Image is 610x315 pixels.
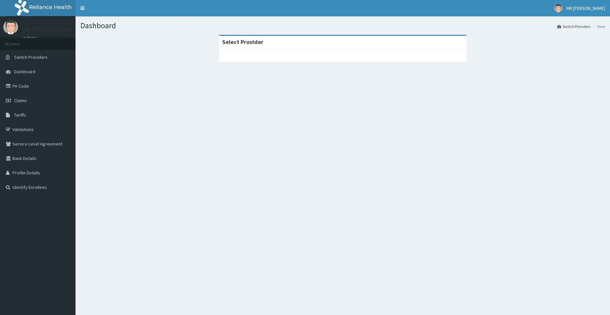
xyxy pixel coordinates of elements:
[3,20,18,34] img: User Image
[557,24,590,29] a: Switch Providers
[14,54,48,60] span: Switch Providers
[591,24,605,29] li: Here
[222,38,263,46] strong: Select Provider
[80,21,605,30] h1: Dashboard
[566,5,605,11] span: MR [PERSON_NAME]
[23,27,75,33] p: MR [PERSON_NAME]
[14,98,27,103] span: Claims
[554,4,562,12] img: User Image
[23,36,39,40] a: Online
[14,69,35,75] span: Dashboard
[14,112,26,118] span: Tariffs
